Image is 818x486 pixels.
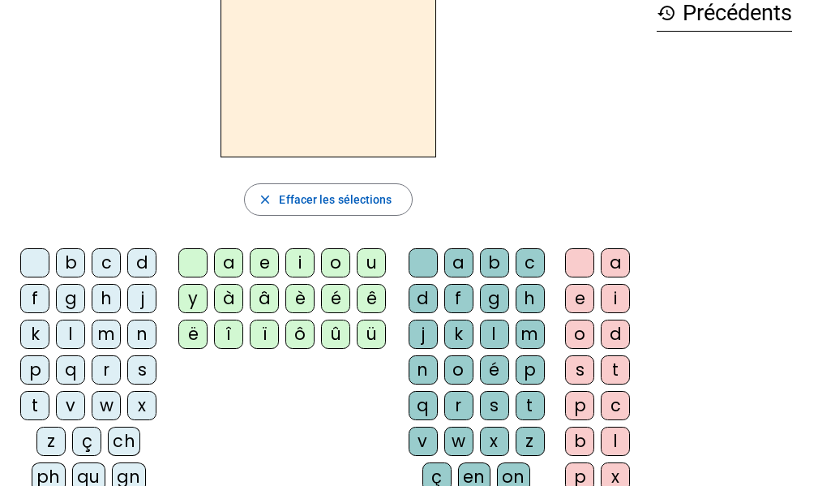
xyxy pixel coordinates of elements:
[258,192,272,207] mat-icon: close
[214,284,243,313] div: à
[36,427,66,456] div: z
[20,284,49,313] div: f
[92,284,121,313] div: h
[321,284,350,313] div: é
[214,320,243,349] div: î
[516,248,545,277] div: c
[108,427,140,456] div: ch
[444,355,473,385] div: o
[20,320,49,349] div: k
[409,427,438,456] div: v
[444,284,473,313] div: f
[178,284,208,313] div: y
[444,320,473,349] div: k
[127,391,156,420] div: x
[56,284,85,313] div: g
[285,248,315,277] div: i
[601,320,630,349] div: d
[279,190,392,209] span: Effacer les sélections
[444,391,473,420] div: r
[250,320,279,349] div: ï
[444,248,473,277] div: a
[516,284,545,313] div: h
[480,355,509,385] div: é
[321,320,350,349] div: û
[56,355,85,385] div: q
[565,355,594,385] div: s
[127,284,156,313] div: j
[409,284,438,313] div: d
[409,391,438,420] div: q
[20,391,49,420] div: t
[480,427,509,456] div: x
[357,284,386,313] div: ê
[285,320,315,349] div: ô
[56,248,85,277] div: b
[244,183,412,216] button: Effacer les sélections
[250,248,279,277] div: e
[480,248,509,277] div: b
[409,320,438,349] div: j
[56,320,85,349] div: l
[409,355,438,385] div: n
[321,248,350,277] div: o
[516,427,545,456] div: z
[480,391,509,420] div: s
[516,320,545,349] div: m
[516,391,545,420] div: t
[357,320,386,349] div: ü
[127,248,156,277] div: d
[444,427,473,456] div: w
[72,427,101,456] div: ç
[250,284,279,313] div: â
[565,320,594,349] div: o
[565,427,594,456] div: b
[601,355,630,385] div: t
[127,320,156,349] div: n
[565,284,594,313] div: e
[56,391,85,420] div: v
[657,3,676,23] mat-icon: history
[480,320,509,349] div: l
[178,320,208,349] div: ë
[127,355,156,385] div: s
[92,391,121,420] div: w
[20,355,49,385] div: p
[92,320,121,349] div: m
[92,355,121,385] div: r
[601,391,630,420] div: c
[601,284,630,313] div: i
[516,355,545,385] div: p
[357,248,386,277] div: u
[601,427,630,456] div: l
[285,284,315,313] div: è
[565,391,594,420] div: p
[92,248,121,277] div: c
[214,248,243,277] div: a
[480,284,509,313] div: g
[601,248,630,277] div: a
